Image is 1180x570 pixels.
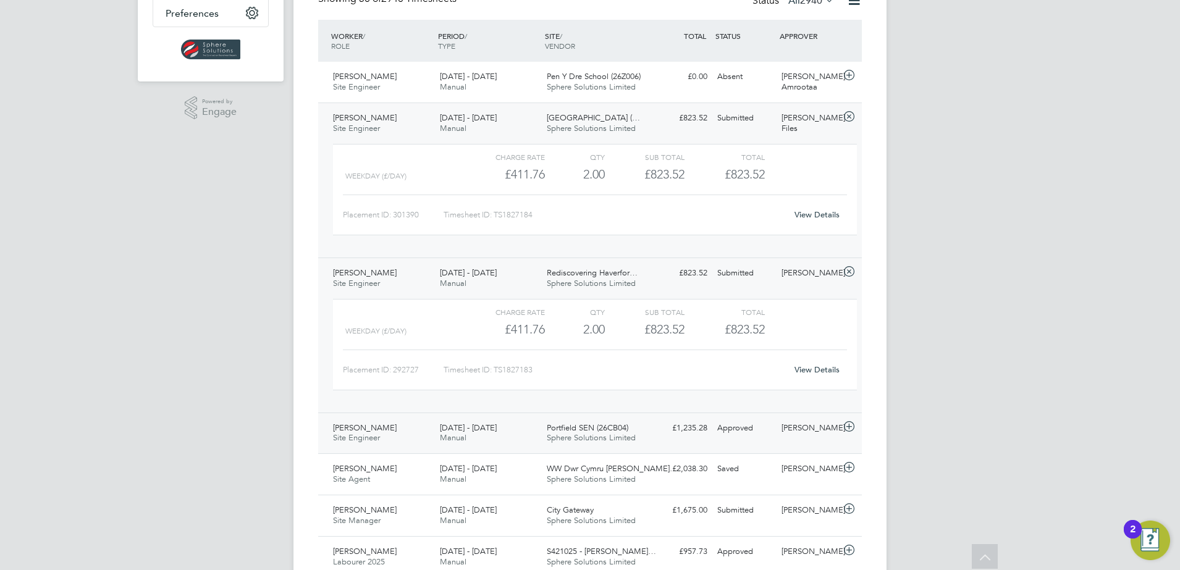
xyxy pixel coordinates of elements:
span: Site Manager [333,515,381,526]
div: Sub Total [605,149,685,164]
div: £1,675.00 [648,500,712,521]
span: Labourer 2025 [333,556,385,567]
button: Open Resource Center, 2 new notifications [1131,521,1170,560]
span: Manual [440,474,466,484]
span: £823.52 [725,167,765,182]
div: Sub Total [605,304,685,319]
span: Manual [440,515,466,526]
span: Sphere Solutions Limited [547,556,636,567]
span: Manual [440,556,466,567]
span: [DATE] - [DATE] [440,267,497,278]
div: [PERSON_NAME] [777,418,841,438]
div: [PERSON_NAME] Amrootaa [777,67,841,98]
div: [PERSON_NAME] [777,459,841,479]
div: PERIOD [435,25,542,57]
span: ROLE [331,41,350,51]
span: Sphere Solutions Limited [547,474,636,484]
span: TYPE [438,41,455,51]
span: City Gateway [547,505,594,515]
span: [GEOGRAPHIC_DATA] (… [547,112,640,123]
div: SITE [542,25,649,57]
span: Manual [440,82,466,92]
span: Site Engineer [333,82,380,92]
span: [DATE] - [DATE] [440,422,497,433]
div: Submitted [712,108,777,128]
div: £411.76 [465,319,545,340]
div: £823.52 [605,319,685,340]
a: Go to home page [153,40,269,59]
div: 2.00 [545,164,605,185]
div: [PERSON_NAME] [777,500,841,521]
span: Manual [440,278,466,288]
div: WORKER [328,25,435,57]
span: Engage [202,107,237,117]
span: [DATE] - [DATE] [440,505,497,515]
div: Saved [712,459,777,479]
a: Powered byEngage [185,96,237,120]
div: £2,038.30 [648,459,712,479]
span: Sphere Solutions Limited [547,432,636,443]
span: Manual [440,432,466,443]
span: / [363,31,365,41]
div: £823.52 [605,164,685,185]
div: QTY [545,304,605,319]
span: Manual [440,123,466,133]
span: Pen Y Dre School (26Z006) [547,71,641,82]
div: [PERSON_NAME] Files [777,108,841,139]
span: [DATE] - [DATE] [440,112,497,123]
span: Site Agent [333,474,370,484]
span: Weekday (£/day) [345,327,407,335]
div: QTY [545,149,605,164]
div: 2.00 [545,319,605,340]
span: [PERSON_NAME] [333,422,397,433]
a: View Details [794,364,840,375]
div: APPROVER [777,25,841,47]
span: WW Dwr Cymru [PERSON_NAME]… [547,463,678,474]
span: [PERSON_NAME] [333,546,397,556]
div: [PERSON_NAME] [777,542,841,562]
div: 2 [1130,529,1136,545]
div: Total [685,149,764,164]
span: VENDOR [545,41,575,51]
span: Sphere Solutions Limited [547,515,636,526]
div: £823.52 [648,263,712,283]
div: Timesheet ID: TS1827184 [444,205,786,225]
div: Charge rate [465,304,545,319]
span: Sphere Solutions Limited [547,82,636,92]
div: Timesheet ID: TS1827183 [444,360,786,380]
span: £823.52 [725,322,765,337]
span: [DATE] - [DATE] [440,463,497,474]
span: Portfield SEN (26CB04) [547,422,628,433]
div: Charge rate [465,149,545,164]
div: Approved [712,542,777,562]
div: [PERSON_NAME] [777,263,841,283]
img: spheresolutions-logo-retina.png [181,40,241,59]
span: Powered by [202,96,237,107]
span: / [560,31,562,41]
span: [PERSON_NAME] [333,267,397,278]
a: View Details [794,209,840,220]
span: [PERSON_NAME] [333,505,397,515]
span: Site Engineer [333,278,380,288]
span: Weekday (£/day) [345,172,407,180]
div: Absent [712,67,777,87]
span: [DATE] - [DATE] [440,546,497,556]
div: £1,235.28 [648,418,712,438]
div: £411.76 [465,164,545,185]
span: [DATE] - [DATE] [440,71,497,82]
div: Submitted [712,500,777,521]
div: Submitted [712,263,777,283]
span: [PERSON_NAME] [333,112,397,123]
div: £823.52 [648,108,712,128]
div: STATUS [712,25,777,47]
span: Rediscovering Haverfor… [547,267,638,278]
span: TOTAL [684,31,706,41]
span: Sphere Solutions Limited [547,278,636,288]
span: Preferences [166,7,219,19]
div: Placement ID: 301390 [343,205,444,225]
div: £957.73 [648,542,712,562]
span: S421025 - [PERSON_NAME]… [547,546,656,556]
div: Total [685,304,764,319]
span: [PERSON_NAME] [333,463,397,474]
span: [PERSON_NAME] [333,71,397,82]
